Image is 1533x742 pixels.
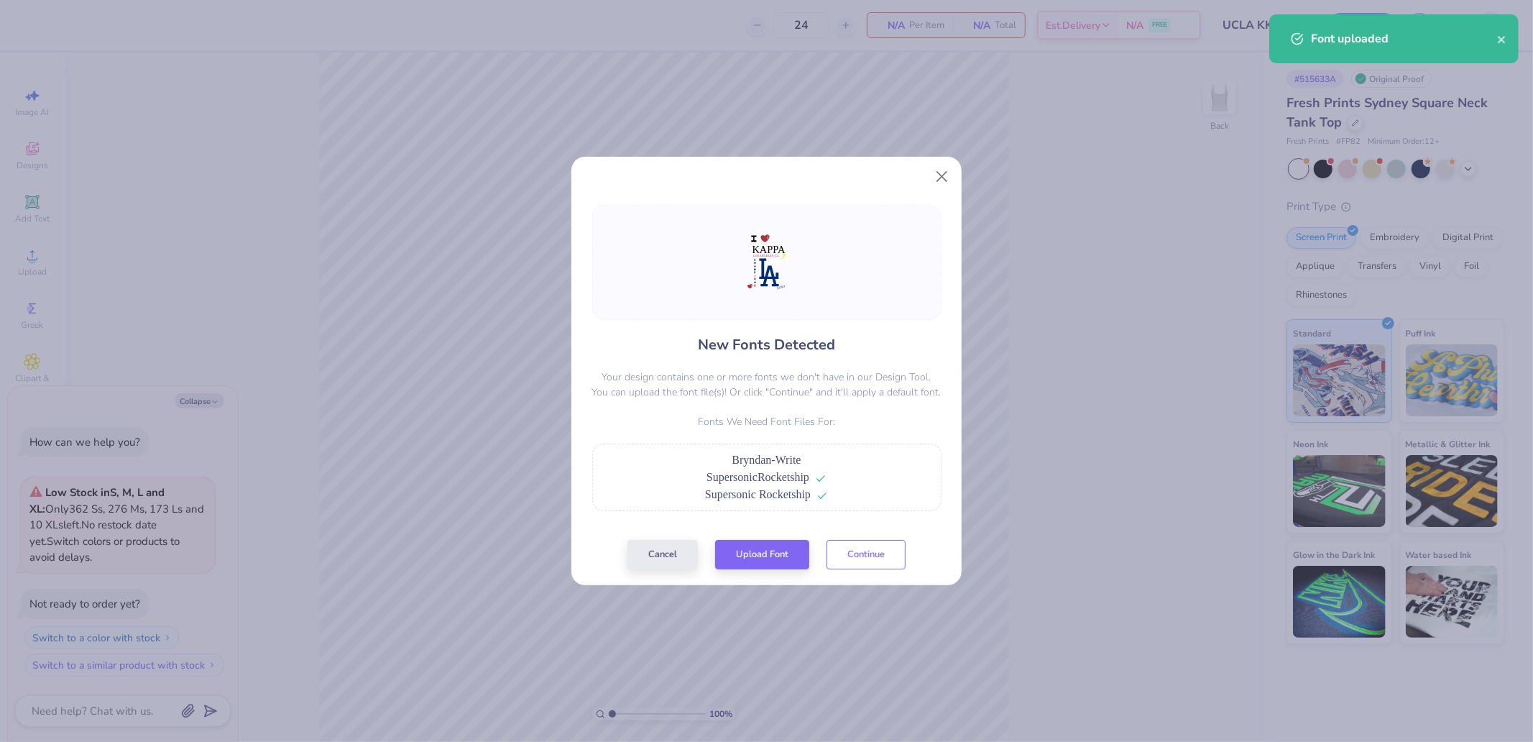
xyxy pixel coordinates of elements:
[698,334,835,355] h4: New Fonts Detected
[592,370,942,400] p: Your design contains one or more fonts we don't have in our Design Tool. You can upload the font ...
[706,471,809,483] span: SupersonicRocketship
[592,414,942,429] p: Fonts We Need Font Files For:
[929,162,956,190] button: Close
[827,540,906,569] button: Continue
[1497,30,1507,47] button: close
[715,540,809,569] button: Upload Font
[627,540,698,569] button: Cancel
[705,488,811,500] span: Supersonic Rocketship
[1311,30,1497,47] div: Font uploaded
[732,454,801,466] span: Bryndan-Write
